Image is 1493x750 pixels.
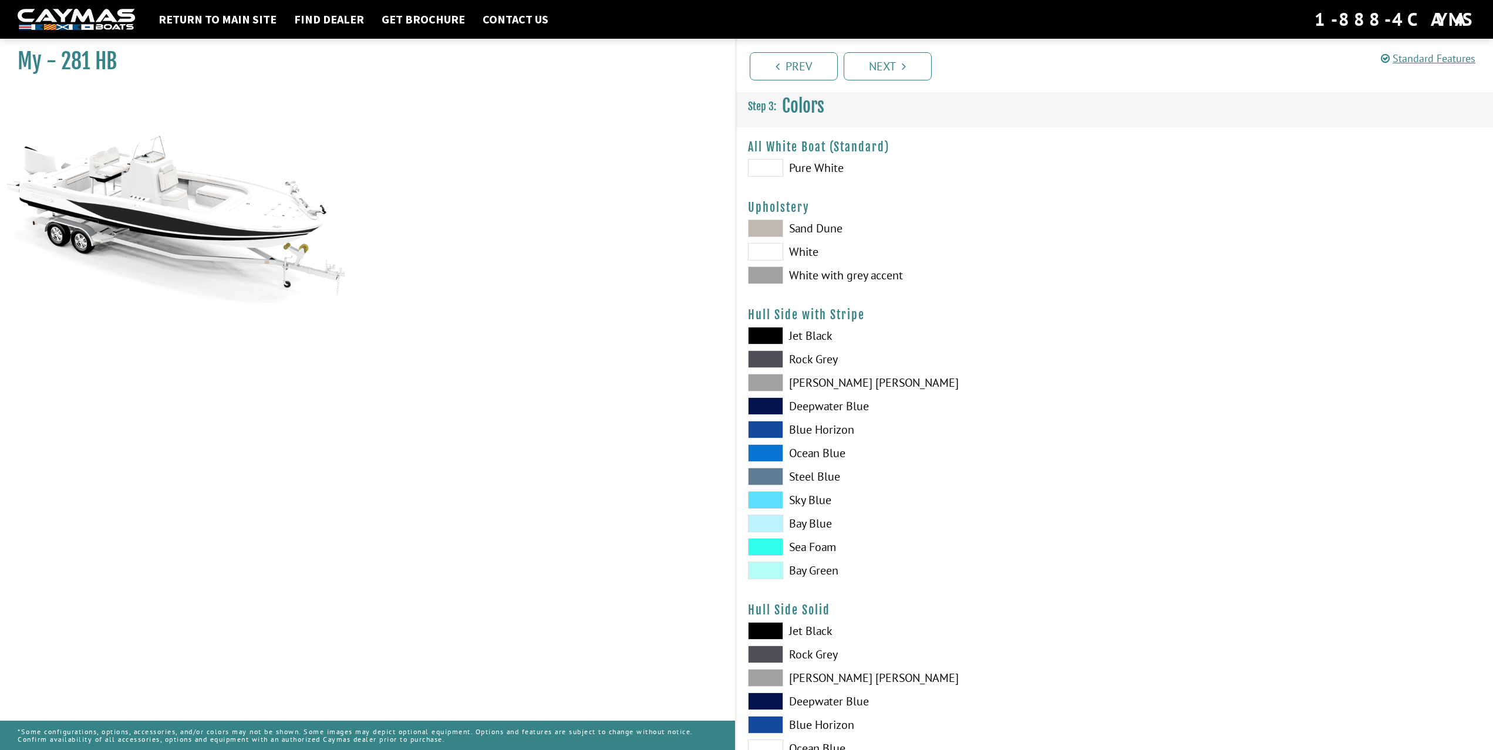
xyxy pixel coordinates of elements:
label: Bay Green [748,562,1103,579]
a: Standard Features [1381,52,1475,65]
label: Pure White [748,159,1103,177]
label: White with grey accent [748,266,1103,284]
img: white-logo-c9c8dbefe5ff5ceceb0f0178aa75bf4bb51f6bca0971e226c86eb53dfe498488.png [18,9,135,31]
a: Get Brochure [376,12,471,27]
label: White [748,243,1103,261]
label: Deepwater Blue [748,397,1103,415]
div: 1-888-4CAYMAS [1315,6,1475,32]
label: Rock Grey [748,350,1103,368]
label: Jet Black [748,327,1103,344]
label: [PERSON_NAME] [PERSON_NAME] [748,669,1103,687]
label: Deepwater Blue [748,692,1103,710]
p: *Some configurations, options, accessories, and/or colors may not be shown. Some images may depic... [18,722,717,749]
label: Sand Dune [748,219,1103,237]
h4: Hull Side Solid [748,603,1482,617]
label: Sea Foam [748,538,1103,556]
h4: All White Boat (Standard) [748,140,1482,154]
h1: My - 281 HB [18,48,706,75]
label: Steel Blue [748,468,1103,485]
label: Blue Horizon [748,421,1103,438]
a: Next [844,52,932,80]
label: Sky Blue [748,491,1103,509]
a: Find Dealer [288,12,370,27]
label: Jet Black [748,622,1103,640]
label: Ocean Blue [748,444,1103,462]
label: Rock Grey [748,646,1103,663]
a: Prev [750,52,838,80]
label: Blue Horizon [748,716,1103,734]
a: Return to main site [153,12,282,27]
h4: Upholstery [748,200,1482,215]
label: [PERSON_NAME] [PERSON_NAME] [748,374,1103,391]
label: Bay Blue [748,515,1103,532]
h4: Hull Side with Stripe [748,308,1482,322]
a: Contact Us [477,12,554,27]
